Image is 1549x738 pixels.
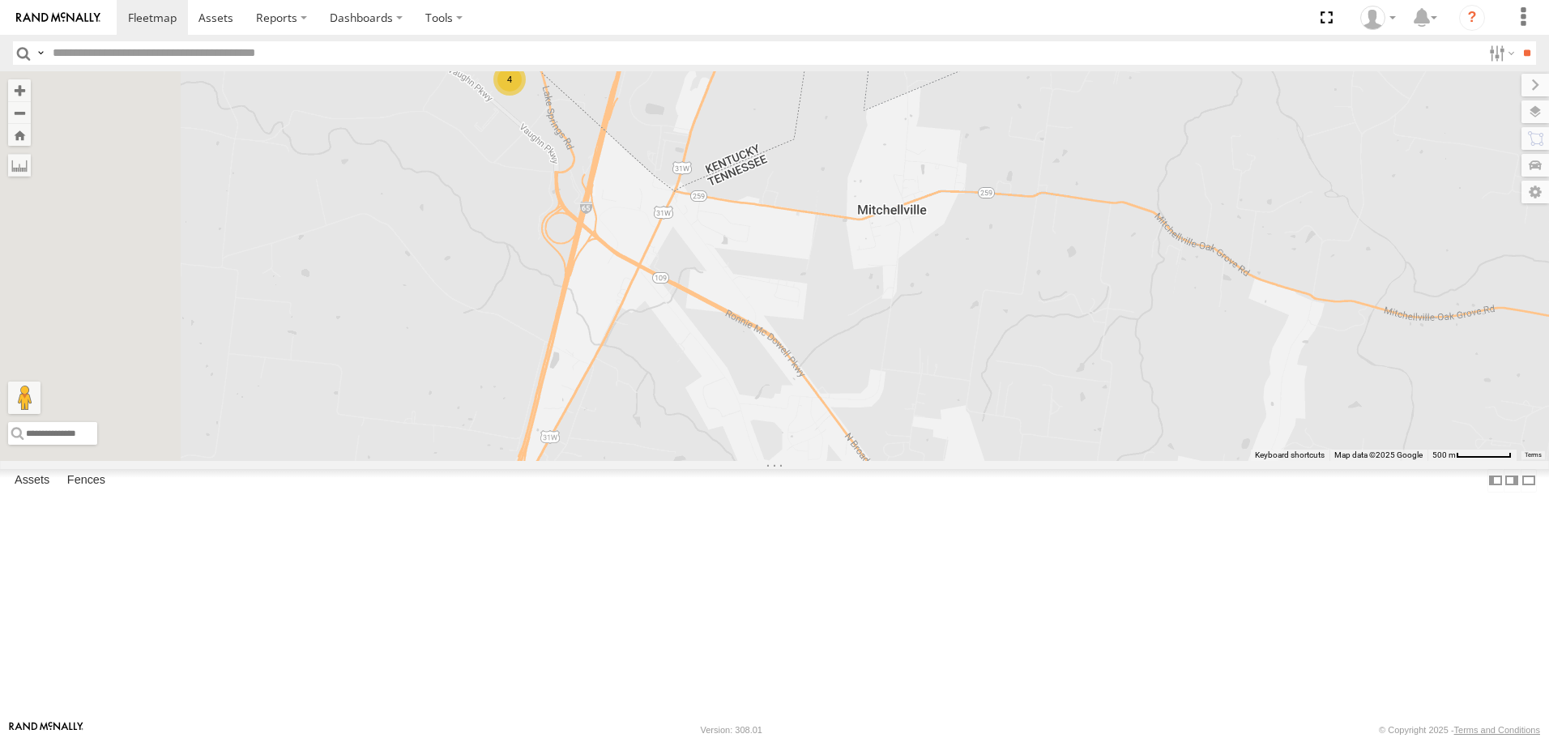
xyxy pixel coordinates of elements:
[701,725,762,735] div: Version: 308.01
[1521,181,1549,203] label: Map Settings
[1427,450,1517,461] button: Map Scale: 500 m per 65 pixels
[1432,450,1456,459] span: 500 m
[16,12,100,23] img: rand-logo.svg
[8,124,31,146] button: Zoom Home
[8,154,31,177] label: Measure
[8,101,31,124] button: Zoom out
[1454,725,1540,735] a: Terms and Conditions
[1504,469,1520,493] label: Dock Summary Table to the Right
[1255,450,1325,461] button: Keyboard shortcuts
[1525,451,1542,458] a: Terms (opens in new tab)
[1521,469,1537,493] label: Hide Summary Table
[8,382,41,414] button: Drag Pegman onto the map to open Street View
[1334,450,1423,459] span: Map data ©2025 Google
[59,470,113,493] label: Fences
[1483,41,1517,65] label: Search Filter Options
[1459,5,1485,31] i: ?
[8,79,31,101] button: Zoom in
[493,63,526,96] div: 4
[9,722,83,738] a: Visit our Website
[1355,6,1402,30] div: Nele .
[34,41,47,65] label: Search Query
[1487,469,1504,493] label: Dock Summary Table to the Left
[6,470,58,493] label: Assets
[1379,725,1540,735] div: © Copyright 2025 -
